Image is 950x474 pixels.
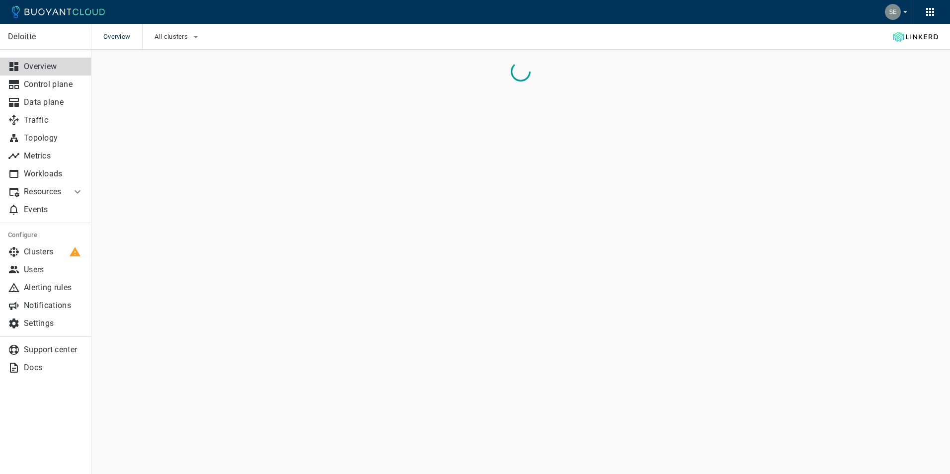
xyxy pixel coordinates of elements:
p: Events [24,205,83,215]
p: Deloitte [8,32,83,42]
span: All clusters [155,33,190,41]
p: Traffic [24,115,83,125]
p: Support center [24,345,83,355]
span: Overview [103,24,142,50]
p: Docs [24,363,83,373]
p: Metrics [24,151,83,161]
p: Settings [24,318,83,328]
button: All clusters [155,29,202,44]
h5: Configure [8,231,83,239]
p: Workloads [24,169,83,179]
p: Data plane [24,97,83,107]
p: Clusters [24,247,83,257]
p: Alerting rules [24,283,83,293]
img: Sesha Pillutla [885,4,901,20]
p: Resources [24,187,64,197]
p: Control plane [24,79,83,89]
p: Overview [24,62,83,72]
p: Notifications [24,301,83,311]
p: Topology [24,133,83,143]
p: Users [24,265,83,275]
